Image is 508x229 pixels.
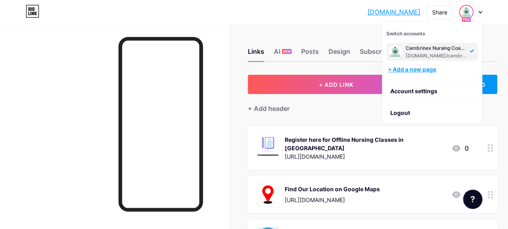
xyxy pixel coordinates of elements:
div: AI [274,47,292,61]
img: cambrinex [388,45,402,59]
div: [URL][DOMAIN_NAME] [285,196,380,204]
div: Posts [301,47,319,61]
span: Switch accounts [386,31,425,37]
div: + Add a new page [388,65,478,74]
button: + ADD LINK [248,75,424,94]
div: Find Our Location on Google Maps [285,185,380,193]
div: [DOMAIN_NAME]/cambrinex [406,53,467,59]
span: NEW [283,49,291,54]
div: Share [432,8,447,16]
img: Find Our Location on Google Maps [257,184,278,205]
div: Subscribers [360,47,397,61]
div: Cambrinex Nursing Coaching [406,45,467,51]
div: Register here for Offline Nursing Classes in [GEOGRAPHIC_DATA] [285,135,445,152]
a: Account settings [382,80,482,102]
div: [URL][DOMAIN_NAME] [285,152,445,161]
img: cambrinex [460,6,473,18]
div: Links [248,47,264,61]
li: Logout [382,102,482,124]
a: [DOMAIN_NAME] [367,7,420,17]
div: 8 [451,190,468,199]
span: + ADD LINK [319,81,353,88]
div: 0 [451,143,468,153]
div: Design [328,47,350,61]
img: Register here for Offline Nursing Classes in Chandigarh [257,135,278,155]
div: + Add header [248,104,290,113]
